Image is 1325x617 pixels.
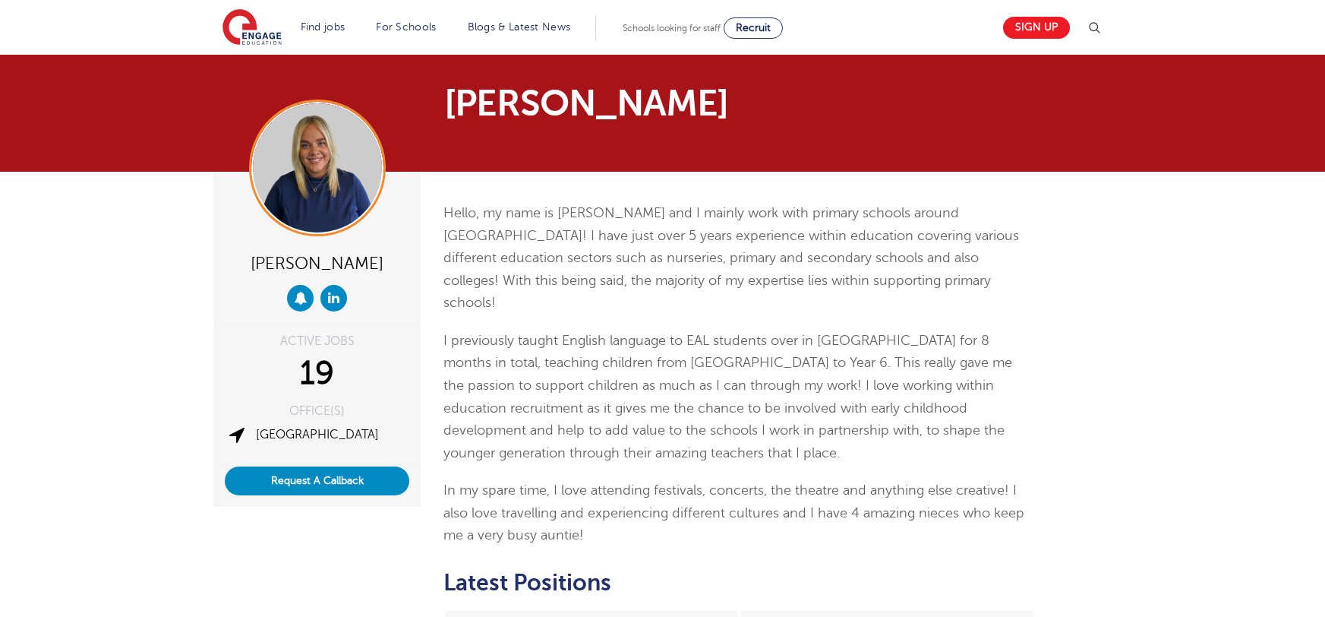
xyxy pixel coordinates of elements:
a: Recruit [724,17,783,39]
a: Blogs & Latest News [468,21,571,33]
a: Find jobs [301,21,345,33]
a: Sign up [1003,17,1070,39]
span: Schools looking for staff [623,23,721,33]
div: OFFICE(S) [225,405,409,417]
a: For Schools [376,21,436,33]
div: 19 [225,355,409,393]
img: Engage Education [222,9,282,47]
span: Hello, my name is [PERSON_NAME] and I mainly work with primary schools around [GEOGRAPHIC_DATA]! ... [443,205,1019,310]
h1: [PERSON_NAME] [444,85,805,122]
span: I previously taught English language to EAL students over in [GEOGRAPHIC_DATA] for 8 months in to... [443,333,1012,460]
div: [PERSON_NAME] [225,248,409,277]
span: In my spare time, I love attending festivals, concerts, the theatre and anything else creative! I... [443,483,1024,543]
span: Recruit [736,22,771,33]
a: [GEOGRAPHIC_DATA] [256,428,379,441]
button: Request A Callback [225,467,409,495]
h2: Latest Positions [443,570,1035,596]
div: ACTIVE JOBS [225,335,409,347]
